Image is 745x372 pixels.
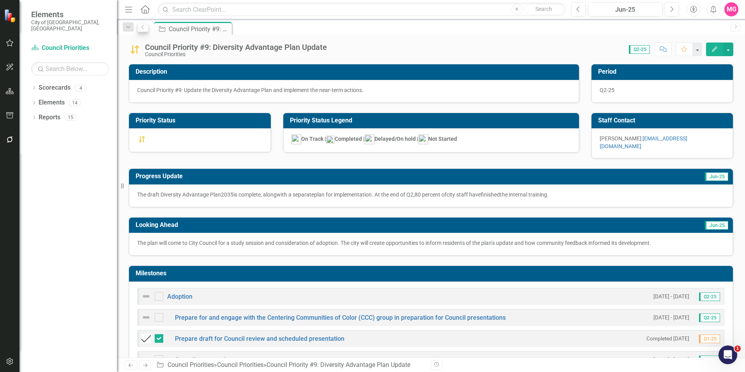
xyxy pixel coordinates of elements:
[141,313,151,322] img: Not Defined
[290,117,575,124] h3: Priority Status Legend
[137,135,147,144] img: Delayed / On Hold
[699,314,720,322] span: Q2-25
[261,191,277,198] span: , along
[378,191,415,198] span: t the end of Q2,
[169,24,230,34] div: Council Priority #9: Diversity Advantage Plan Update
[524,4,563,15] button: Search
[39,83,71,92] a: Scorecards
[31,44,109,53] a: Council Priorities
[600,135,643,142] span: [PERSON_NAME]:
[500,191,549,198] span: the internal training.
[591,80,733,103] div: Q2-25
[653,356,689,363] small: [DATE] - [DATE]
[175,335,344,342] a: Prepare draft for Council review and scheduled presentation
[137,240,651,246] span: The plan will come to City Council for a study session and consideration of adoption. The city wi...
[719,345,737,364] iframe: Intercom live chat
[497,191,500,198] span: d
[314,191,378,198] span: plan for implementation. A
[136,68,575,75] h3: Description
[291,136,457,142] strong: On Track | Completed | Delayed/On hold | Not Started
[64,114,77,121] div: 15
[74,85,87,91] div: 4
[31,19,109,32] small: City of [GEOGRAPHIC_DATA], [GEOGRAPHIC_DATA]
[168,361,214,368] a: Council Priorities
[535,6,552,12] span: Search
[705,221,728,230] span: Jun-25
[447,191,481,198] span: city staff have
[734,345,741,352] span: 1
[158,3,565,16] input: Search ClearPoint...
[699,292,720,301] span: Q2-25
[136,270,729,277] h3: Milestones
[145,51,327,57] div: Council Priorities
[705,172,728,181] span: Jun-25
[653,314,689,321] small: [DATE] - [DATE]
[156,361,425,370] div: » »
[277,191,314,198] span: with a separate
[591,5,660,14] div: Jun-25
[415,191,447,198] span: 80 percent of
[175,314,506,321] a: Prepare for and engage with the Centering Communities of Color (CCC) group in preparation for Cou...
[137,191,221,198] span: The draft Diversity Advantage Plan
[141,355,151,364] img: Not Defined
[167,293,192,300] a: Adoption
[629,45,650,54] span: Q2-25
[600,135,687,149] a: [EMAIL_ADDRESS][DOMAIN_NAME]
[267,361,410,368] div: Council Priority #9: Diversity Advantage Plan Update
[724,2,738,16] button: MG
[39,98,65,107] a: Elements
[481,191,497,198] span: finishe
[39,113,60,122] a: Reports
[598,117,729,124] h3: Staff Contact
[145,43,327,51] div: Council Priority #9: Diversity Advantage Plan Update
[217,361,263,368] a: Council Priorities
[588,2,662,16] button: Jun-25
[233,191,261,198] span: is complete
[653,293,689,300] small: [DATE] - [DATE]
[221,191,233,198] span: 2035
[136,173,528,180] h3: Progress Update
[646,335,689,342] small: Completed [DATE]
[4,9,18,23] img: ClearPoint Strategy
[31,62,109,76] input: Search Below...
[129,43,141,56] img: Delayed / On Hold
[137,86,571,94] p: Council Priority #9: Update the Diversity Advantage Plan and implement the near-term actions.
[141,334,151,343] img: Completed
[598,68,729,75] h3: Period
[326,136,335,143] img: mceclip1.png
[699,356,720,364] span: Q2-25
[136,221,514,229] h3: Looking Ahead
[31,10,109,19] span: Elements
[141,292,151,301] img: Not Defined
[69,99,81,106] div: 14
[136,117,267,124] h3: Priority Status
[699,335,720,343] span: Q1-25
